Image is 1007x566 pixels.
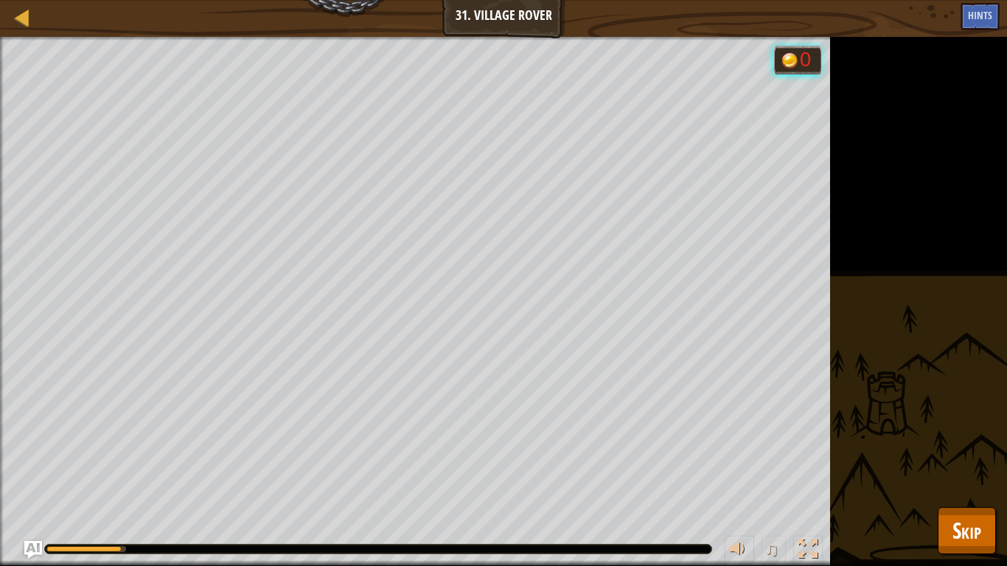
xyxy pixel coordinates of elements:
[764,538,779,560] span: ♫
[793,536,823,566] button: Toggle fullscreen
[800,49,815,69] div: 0
[725,536,754,566] button: Adjust volume
[952,515,981,545] span: Skip
[24,541,42,559] button: Ask AI
[938,507,996,554] button: Skip
[762,536,787,566] button: ♫
[968,8,992,22] span: Hints
[774,46,822,74] div: Team 'humans' has 0 gold.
